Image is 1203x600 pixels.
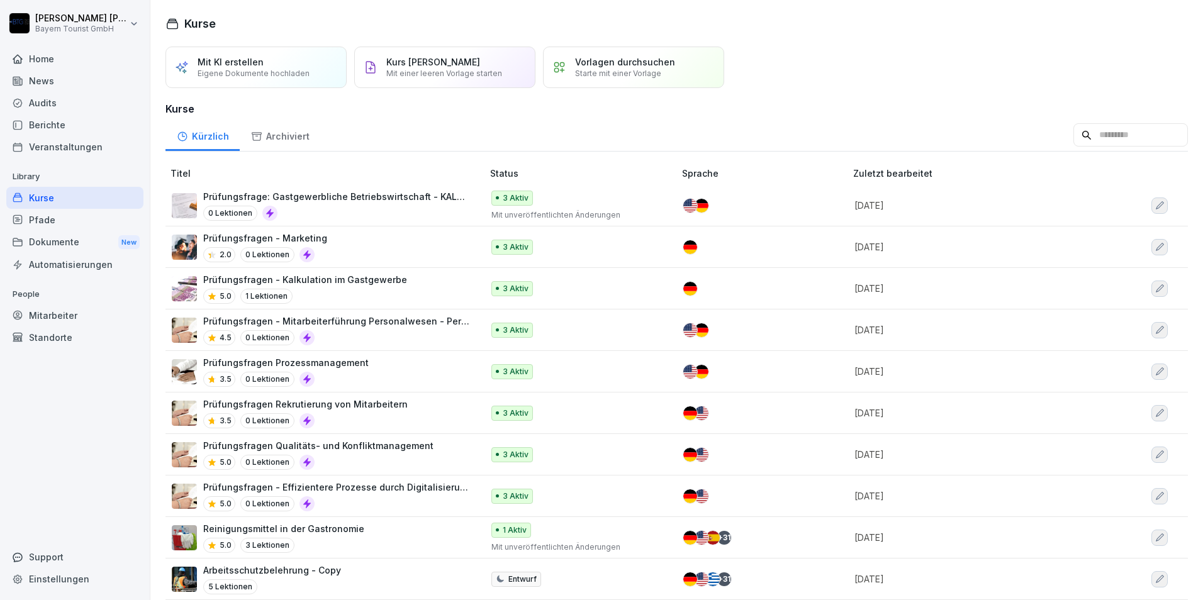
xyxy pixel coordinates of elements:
[240,496,294,511] p: 0 Lektionen
[503,325,529,336] p: 3 Aktiv
[6,187,143,209] a: Kurse
[6,284,143,304] p: People
[172,318,197,343] img: dutssfemsqgzzknf3uux69x2.png
[695,199,708,213] img: de.svg
[203,564,341,577] p: Arbeitsschutzbelehrung - Copy
[854,199,1087,212] p: [DATE]
[240,119,320,151] div: Archiviert
[240,538,294,553] p: 3 Lektionen
[198,57,264,67] p: Mit KI erstellen
[184,15,216,32] h1: Kurse
[6,48,143,70] a: Home
[220,498,232,509] p: 5.0
[386,69,502,78] p: Mit einer leeren Vorlage starten
[6,546,143,568] div: Support
[6,231,143,254] a: DokumenteNew
[6,231,143,254] div: Dokumente
[6,304,143,326] a: Mitarbeiter
[35,25,127,33] p: Bayern Tourist GmbH
[220,374,232,385] p: 3.5
[706,531,720,545] img: es.svg
[683,323,697,337] img: us.svg
[683,365,697,379] img: us.svg
[172,484,197,509] img: kza4ar665v4fohf82ypcnmnc.png
[220,415,232,426] p: 3.5
[171,167,485,180] p: Titel
[503,192,529,204] p: 3 Aktiv
[240,247,294,262] p: 0 Lektionen
[683,572,697,586] img: de.svg
[35,13,127,24] p: [PERSON_NAME] [PERSON_NAME]
[575,69,661,78] p: Starte mit einer Vorlage
[198,69,310,78] p: Eigene Dokumente hochladen
[695,572,708,586] img: us.svg
[172,567,197,592] img: cw7upmi7eovfphy4tbc5kuzz.png
[695,531,708,545] img: us.svg
[6,92,143,114] div: Audits
[240,330,294,345] p: 0 Lektionen
[683,199,697,213] img: us.svg
[203,314,470,328] p: Prüfungsfragen - Mitarbeiterführung Personalwesen - Persönlichkeitsentwicklung
[6,70,143,92] a: News
[6,209,143,231] a: Pfade
[220,291,232,302] p: 5.0
[172,442,197,467] img: d0n3ec4zheuxdluqthbigks0.png
[683,448,697,462] img: de.svg
[203,231,327,245] p: Prüfungsfragen - Marketing
[575,57,675,67] p: Vorlagen durchsuchen
[695,448,708,462] img: us.svg
[118,235,140,250] div: New
[503,366,529,377] p: 3 Aktiv
[717,531,731,545] div: + 31
[6,136,143,158] div: Veranstaltungen
[6,253,143,275] a: Automatisierungen
[240,413,294,428] p: 0 Lektionen
[695,323,708,337] img: de.svg
[683,531,697,545] img: de.svg
[6,114,143,136] div: Berichte
[6,167,143,187] p: Library
[853,167,1102,180] p: Zuletzt bearbeitet
[854,365,1087,378] p: [DATE]
[695,365,708,379] img: de.svg
[854,323,1087,336] p: [DATE]
[490,167,678,180] p: Status
[683,406,697,420] img: de.svg
[854,240,1087,253] p: [DATE]
[203,206,257,221] p: 0 Lektionen
[172,401,197,426] img: sjb8o58x1slmd2l30xj39n1m.png
[717,572,731,586] div: + 31
[172,276,197,301] img: cihfmf5t0eglwiuhdiu0fp73.png
[220,249,232,260] p: 2.0
[220,332,232,343] p: 4.5
[172,525,197,550] img: pf49jixb78fplz9yiorg6pn0.png
[706,572,720,586] img: gr.svg
[6,568,143,590] a: Einstellungen
[172,193,197,218] img: nyngebh6vy0olxn7snvjcmpt.png
[503,408,529,419] p: 3 Aktiv
[203,481,470,494] p: Prüfungsfragen - Effizientere Prozesse durch Digitalisierung
[203,356,369,369] p: Prüfungsfragen Prozessmanagement
[508,574,537,585] p: Entwurf
[683,282,697,296] img: de.svg
[503,525,527,536] p: 1 Aktiv
[165,119,240,151] div: Kürzlich
[386,57,480,67] p: Kurs [PERSON_NAME]
[854,406,1087,419] p: [DATE]
[683,489,697,503] img: de.svg
[695,489,708,503] img: us.svg
[6,326,143,348] div: Standorte
[165,101,1188,116] h3: Kurse
[203,273,407,286] p: Prüfungsfragen - Kalkulation im Gastgewerbe
[240,455,294,470] p: 0 Lektionen
[854,489,1087,503] p: [DATE]
[172,235,197,260] img: f320nw33xqnana22xhp7zeax.png
[854,448,1087,461] p: [DATE]
[491,542,663,553] p: Mit unveröffentlichten Änderungen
